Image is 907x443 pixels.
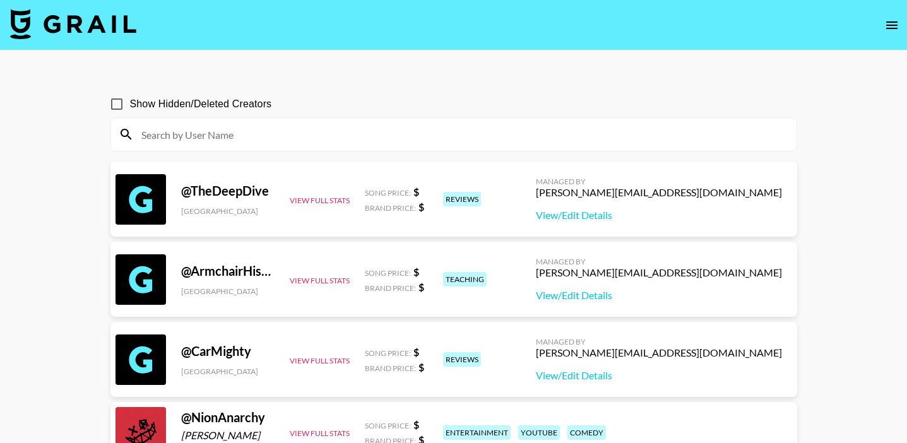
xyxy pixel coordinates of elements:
button: View Full Stats [290,356,350,365]
div: [GEOGRAPHIC_DATA] [181,367,275,376]
div: [PERSON_NAME][EMAIL_ADDRESS][DOMAIN_NAME] [536,346,782,359]
div: @ NionAnarchy [181,410,275,425]
div: Managed By [536,337,782,346]
div: [PERSON_NAME] [181,429,275,442]
button: View Full Stats [290,276,350,285]
div: [GEOGRAPHIC_DATA] [181,206,275,216]
strong: $ [418,361,424,373]
button: View Full Stats [290,428,350,438]
span: Song Price: [365,348,411,358]
a: View/Edit Details [536,369,782,382]
span: Brand Price: [365,283,416,293]
div: reviews [443,352,481,367]
div: @ TheDeepDive [181,183,275,199]
a: View/Edit Details [536,289,782,302]
strong: $ [413,266,419,278]
img: Grail Talent [10,9,136,39]
div: Managed By [536,257,782,266]
button: View Full Stats [290,196,350,205]
div: comedy [567,425,606,440]
div: [GEOGRAPHIC_DATA] [181,286,275,296]
strong: $ [418,201,424,213]
button: open drawer [879,13,904,38]
div: @ CarMighty [181,343,275,359]
span: Brand Price: [365,363,416,373]
strong: $ [413,186,419,198]
span: Song Price: [365,188,411,198]
div: teaching [443,272,487,286]
strong: $ [413,418,419,430]
span: Brand Price: [365,203,416,213]
span: Show Hidden/Deleted Creators [130,97,272,112]
strong: $ [418,281,424,293]
div: youtube [518,425,560,440]
div: [PERSON_NAME][EMAIL_ADDRESS][DOMAIN_NAME] [536,266,782,279]
div: reviews [443,192,481,206]
strong: $ [413,346,419,358]
div: Managed By [536,177,782,186]
div: [PERSON_NAME][EMAIL_ADDRESS][DOMAIN_NAME] [536,186,782,199]
div: entertainment [443,425,511,440]
span: Song Price: [365,421,411,430]
div: @ ArmchairHistorian [181,263,275,279]
a: View/Edit Details [536,209,782,222]
input: Search by User Name [134,124,789,145]
span: Song Price: [365,268,411,278]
